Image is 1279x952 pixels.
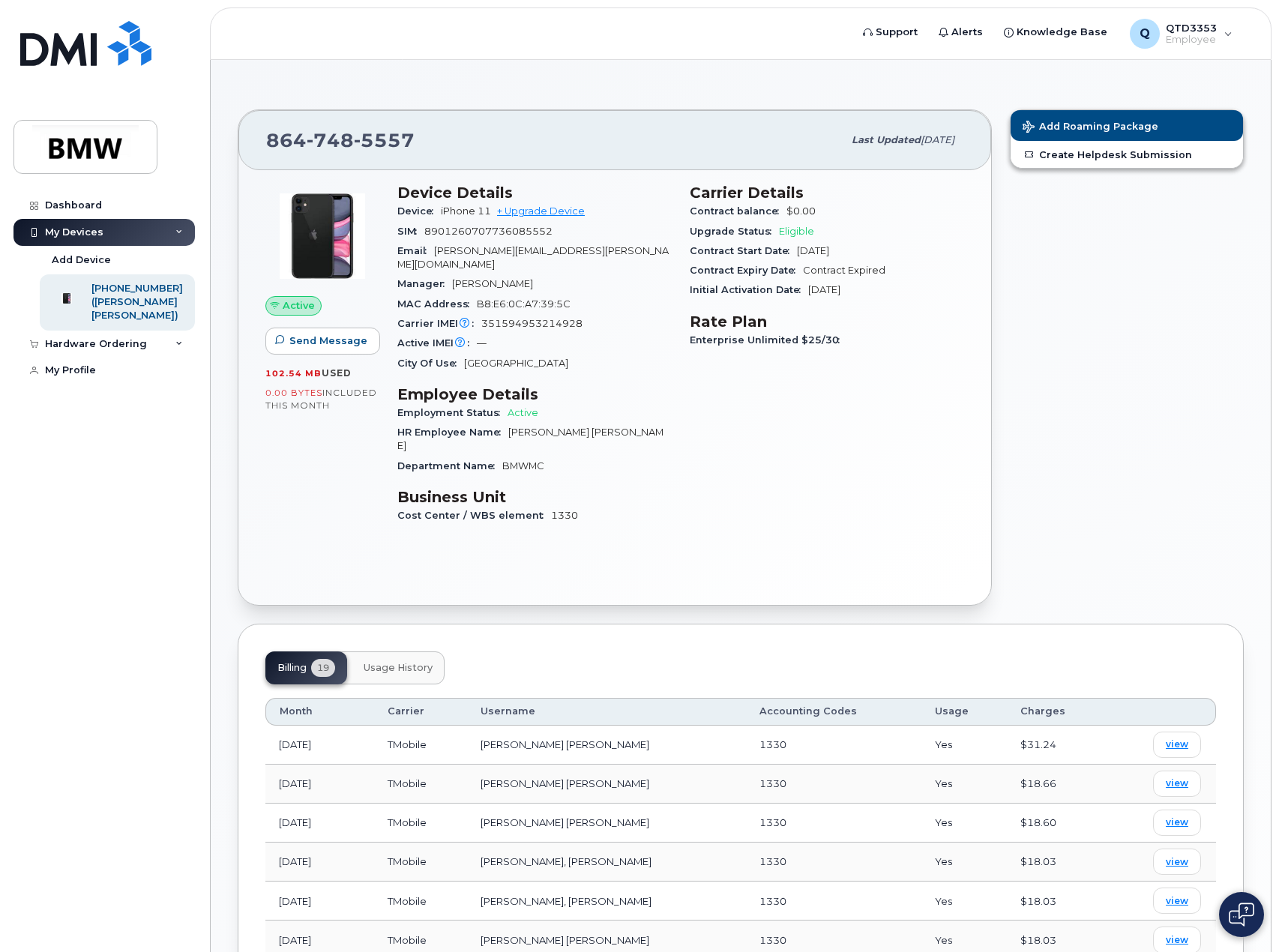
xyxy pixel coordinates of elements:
span: Contract Start Date [690,245,797,256]
td: Yes [921,882,1007,921]
span: view [1166,855,1188,869]
span: HR Employee Name [397,427,508,438]
td: [PERSON_NAME], [PERSON_NAME] [467,843,746,882]
td: [DATE] [265,843,374,882]
a: view [1153,810,1201,836]
td: Yes [921,765,1007,804]
button: Send Message [265,328,380,355]
span: 748 [307,129,354,151]
span: — [477,337,487,349]
span: view [1166,816,1188,829]
span: Enterprise Unlimited $25/30 [690,334,847,346]
h3: Employee Details [397,385,672,403]
td: [DATE] [265,804,374,843]
span: view [1166,894,1188,908]
span: Email [397,245,434,256]
td: TMobile [374,726,467,765]
span: MAC Address [397,298,477,310]
span: Contract balance [690,205,786,217]
th: Usage [921,698,1007,725]
span: SIM [397,226,424,237]
span: Active [283,298,315,313]
th: Username [467,698,746,725]
span: Active [508,407,538,418]
td: TMobile [374,843,467,882]
td: [PERSON_NAME] [PERSON_NAME] [467,765,746,804]
span: 1330 [759,855,786,867]
span: [PERSON_NAME] [PERSON_NAME] [397,427,663,451]
div: $18.66 [1020,777,1095,791]
td: Yes [921,843,1007,882]
span: view [1166,777,1188,790]
span: City Of Use [397,358,464,369]
h3: Device Details [397,184,672,202]
div: $18.03 [1020,855,1095,869]
th: Carrier [374,698,467,725]
span: [PERSON_NAME] [452,278,533,289]
td: TMobile [374,804,467,843]
td: [PERSON_NAME], [PERSON_NAME] [467,882,746,921]
td: [PERSON_NAME] [PERSON_NAME] [467,804,746,843]
span: $0.00 [786,205,816,217]
span: [DATE] [921,134,954,145]
span: B8:E6:0C:A7:39:5C [477,298,571,310]
td: Yes [921,726,1007,765]
td: Yes [921,804,1007,843]
span: 1330 [759,777,786,789]
h3: Business Unit [397,488,672,506]
span: Add Roaming Package [1023,121,1158,135]
a: view [1153,732,1201,758]
th: Charges [1007,698,1108,725]
button: Add Roaming Package [1011,110,1243,141]
td: [DATE] [265,765,374,804]
a: view [1153,849,1201,875]
img: iPhone_11.jpg [277,191,367,281]
a: view [1153,888,1201,914]
td: [PERSON_NAME] [PERSON_NAME] [467,726,746,765]
span: BMWMC [502,460,544,472]
span: Upgrade Status [690,226,779,237]
div: $18.03 [1020,933,1095,948]
span: 8901260707736085552 [424,226,553,237]
span: [DATE] [808,284,840,295]
span: 5557 [354,129,415,151]
h3: Carrier Details [690,184,964,202]
span: Active IMEI [397,337,477,349]
span: Department Name [397,460,502,472]
span: Eligible [779,226,814,237]
span: Device [397,205,441,217]
span: Send Message [289,334,367,348]
span: Manager [397,278,452,289]
a: Create Helpdesk Submission [1011,141,1243,168]
a: view [1153,771,1201,797]
span: used [322,367,352,379]
span: iPhone 11 [441,205,491,217]
div: $18.03 [1020,894,1095,909]
span: 351594953214928 [481,318,583,329]
span: 1330 [759,934,786,946]
span: 0.00 Bytes [265,388,322,398]
img: Open chat [1229,903,1254,927]
span: Initial Activation Date [690,284,808,295]
span: Contract Expiry Date [690,265,803,276]
span: Last updated [852,134,921,145]
span: 1330 [759,816,786,828]
span: 864 [266,129,415,151]
span: [DATE] [797,245,829,256]
div: $18.60 [1020,816,1095,830]
td: [DATE] [265,726,374,765]
span: 1330 [551,510,578,521]
td: [DATE] [265,882,374,921]
th: Accounting Codes [746,698,921,725]
span: Carrier IMEI [397,318,481,329]
div: $31.24 [1020,738,1095,752]
span: 102.54 MB [265,368,322,379]
span: [PERSON_NAME][EMAIL_ADDRESS][PERSON_NAME][DOMAIN_NAME] [397,245,669,270]
td: TMobile [374,765,467,804]
th: Month [265,698,374,725]
span: [GEOGRAPHIC_DATA] [464,358,568,369]
span: view [1166,933,1188,947]
span: view [1166,738,1188,751]
span: Contract Expired [803,265,885,276]
span: 1330 [759,738,786,750]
